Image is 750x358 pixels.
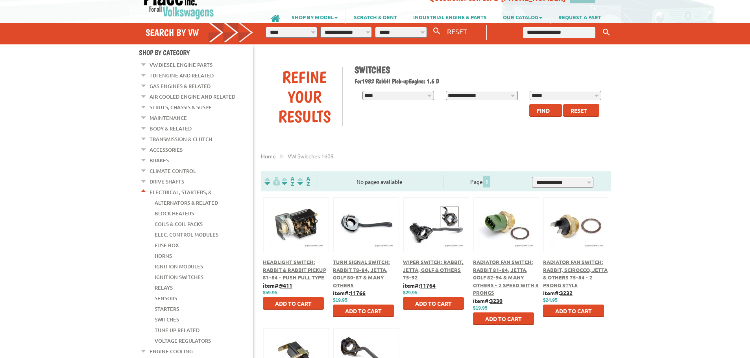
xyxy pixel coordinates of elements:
[355,77,606,85] h2: 1982 Rabbit Pick-up
[280,282,292,289] u: 9411
[288,152,334,160] span: VW switches 1609
[495,10,550,24] a: OUR CATALOG
[443,175,518,188] div: Page
[333,289,366,296] b: item#:
[263,290,277,296] span: $59.95
[483,176,490,187] span: 1
[150,60,212,70] a: VW Diesel Engine Parts
[473,305,488,311] span: $19.95
[155,208,194,218] a: Block Heaters
[150,155,169,165] a: Brakes
[485,315,522,322] span: Add to Cart
[350,289,366,296] u: 11766
[529,104,562,117] button: Find
[355,64,606,75] h1: Switches
[543,297,558,303] span: $24.95
[150,81,211,91] a: Gas Engines & Related
[155,219,203,229] a: Coils & Coil Packs
[155,336,211,346] a: Voltage Regulators
[316,178,443,186] div: No pages available
[355,77,362,85] span: For
[155,251,172,261] a: Horns
[146,27,253,38] h4: Search by VW
[403,259,464,281] a: Wiper Switch: Rabbit, Jetta, Golf & Others 75-92
[155,240,179,250] a: Fuse Box
[264,177,280,186] img: filterpricelow.svg
[333,259,390,288] a: Turn Signal Switch: Rabbit 78-84, Jetta, Golf 80-87 & Many Others
[550,10,609,24] a: REQUEST A PART
[560,289,573,296] u: 3232
[150,187,215,197] a: Electrical, Starters, &...
[275,300,312,307] span: Add to Cart
[543,289,573,296] b: item#:
[447,27,467,35] span: RESET
[155,198,218,208] a: Alternators & Related
[403,297,464,310] button: Add to Cart
[415,300,452,307] span: Add to Cart
[263,282,292,289] b: item#:
[150,134,212,144] a: Transmission & Clutch
[267,67,342,126] div: Refine Your Results
[150,123,192,134] a: Body & Related
[150,70,214,81] a: TDI Engine and Related
[473,297,502,304] b: item#:
[150,176,184,187] a: Drive Shafts
[563,104,599,117] button: Reset
[600,26,612,39] button: Keyword Search
[346,10,405,24] a: SCRATCH & DENT
[543,305,604,317] button: Add to Cart
[473,259,539,296] a: Radiator Fan Switch: Rabbit 81-84, Jetta, Golf 82-94 & Many Others - 2 Speed with 3 Prongs
[150,145,183,155] a: Accessories
[261,152,276,160] a: Home
[555,307,592,314] span: Add to Cart
[150,346,193,356] a: Engine Cooling
[155,229,218,240] a: Elec. Control Modules
[430,26,443,37] button: Search By VW...
[263,259,326,281] a: Headlight Switch: Rabbit & Rabbit Pickup 81-84 - Push Pull Type
[537,107,550,114] span: Find
[444,26,470,37] button: RESET
[155,272,203,282] a: Ignition Switches
[296,177,312,186] img: Sort by Sales Rank
[543,259,608,288] a: Radiator Fan Switch: Rabbit, Scirocco, Jetta & Others 75-84 - 2 Prong Style
[284,10,345,24] a: SHOP BY MODEL
[333,305,394,317] button: Add to Cart
[155,283,173,293] a: Relays
[473,312,534,325] button: Add to Cart
[571,107,587,114] span: Reset
[405,10,495,24] a: INDUSTRIAL ENGINE & PARTS
[155,314,179,325] a: Switches
[150,102,215,112] a: Struts, Chassis & Suspe...
[403,282,436,289] b: item#:
[345,307,382,314] span: Add to Cart
[333,297,347,303] span: $19.95
[490,297,502,304] u: 3230
[150,92,235,102] a: Air Cooled Engine and Related
[409,77,439,85] span: Engine: 1.6 D
[155,293,177,303] a: Sensors
[263,297,324,310] button: Add to Cart
[403,290,417,296] span: $29.95
[280,177,296,186] img: Sort by Headline
[155,325,200,335] a: Tune Up Related
[155,261,203,272] a: Ignition Modules
[155,304,179,314] a: Starters
[150,113,187,123] a: Maintenance
[420,282,436,289] u: 11764
[139,48,253,57] h4: Shop By Category
[150,166,196,176] a: Climate Control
